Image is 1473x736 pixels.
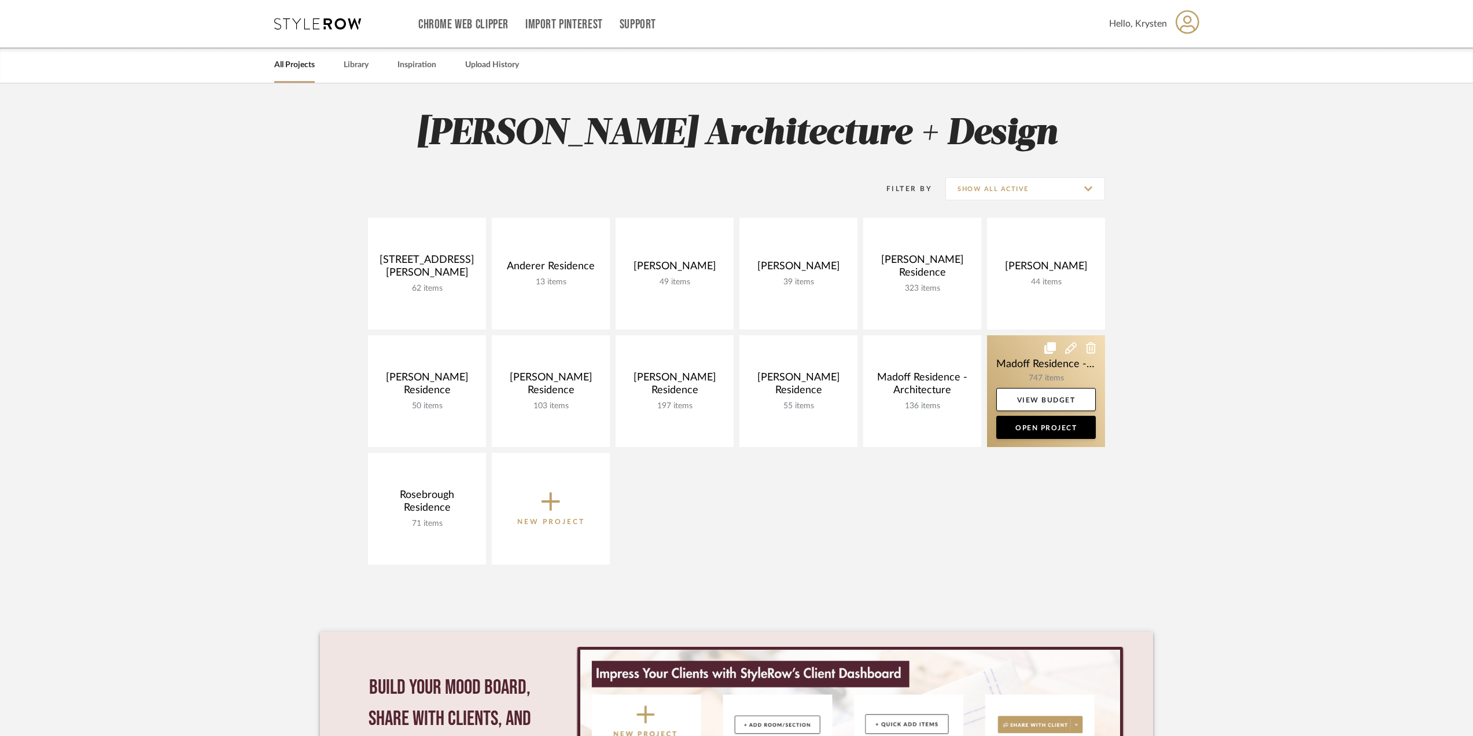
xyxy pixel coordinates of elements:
p: New Project [517,516,585,528]
div: [PERSON_NAME] Residence [872,254,972,284]
a: Chrome Web Clipper [418,20,509,30]
div: 13 items [501,277,601,287]
div: 71 items [377,519,477,529]
div: Rosebrough Residence [377,489,477,519]
div: Anderer Residence [501,260,601,277]
div: 44 items [996,277,1096,287]
button: New Project [492,453,610,565]
div: Filter By [871,183,932,195]
div: 323 items [872,284,972,294]
div: 136 items [872,401,972,411]
a: Inspiration [397,57,436,73]
span: Hello, Krysten [1109,17,1167,31]
a: Support [620,20,656,30]
a: Upload History [465,57,519,73]
div: [PERSON_NAME] [749,260,848,277]
div: [PERSON_NAME] Residence [377,371,477,401]
div: 62 items [377,284,477,294]
h2: [PERSON_NAME] Architecture + Design [320,112,1153,156]
div: 103 items [501,401,601,411]
div: 39 items [749,277,848,287]
div: [PERSON_NAME] Residence [625,371,724,401]
div: Madoff Residence - Architecture [872,371,972,401]
a: Library [344,57,369,73]
a: View Budget [996,388,1096,411]
div: 50 items [377,401,477,411]
div: [PERSON_NAME] [996,260,1096,277]
a: All Projects [274,57,315,73]
div: 55 items [749,401,848,411]
div: 49 items [625,277,724,287]
a: Open Project [996,416,1096,439]
div: [PERSON_NAME] Residence [749,371,848,401]
div: [PERSON_NAME] [625,260,724,277]
div: [STREET_ADDRESS][PERSON_NAME] [377,254,477,284]
div: 197 items [625,401,724,411]
div: [PERSON_NAME] Residence [501,371,601,401]
a: Import Pinterest [525,20,603,30]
